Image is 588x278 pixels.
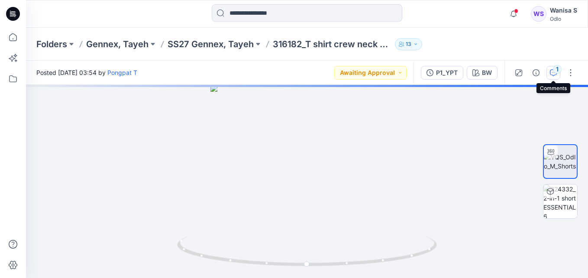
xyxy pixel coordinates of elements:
[544,152,577,171] img: VQS_Odlo_M_Shorts
[273,38,391,50] p: 316182_T shirt crew neck s-s_P1_YPT
[529,66,543,80] button: Details
[395,38,422,50] button: 13
[168,38,254,50] a: SS27 Gennex, Tayeh
[36,38,67,50] a: Folders
[86,38,149,50] a: Gennex, Tayeh
[553,65,562,74] div: 1
[482,68,492,78] div: BW
[36,68,137,77] span: Posted [DATE] 03:54 by
[436,68,458,78] div: P1_YPT
[467,66,498,80] button: BW
[406,39,411,49] p: 13
[546,66,560,80] button: 1
[107,69,137,76] a: Pongpat T
[550,5,577,16] div: Wanisa S
[550,16,577,22] div: Odlo
[421,66,463,80] button: P1_YPT
[531,6,546,22] div: WS
[543,184,577,218] img: 324332_2-in-1 short ESSENTIAL 6 INCH_P1_YPT BW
